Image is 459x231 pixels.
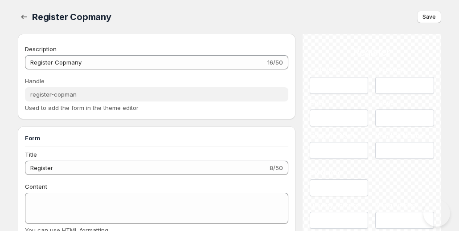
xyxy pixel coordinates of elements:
span: Title [25,151,37,158]
h2: Register [310,47,434,58]
span: Handle [25,77,45,85]
label: First Name [375,66,434,75]
label: Delivery Address [310,201,369,210]
label: VAT/TAX Number [375,131,434,140]
div: Email [310,98,369,107]
span: Description [25,45,57,53]
input: Private internal description [25,55,266,69]
span: Register Copmany [32,12,111,22]
label: EIN Number [310,168,369,177]
span: Content [25,183,47,190]
span: Used to add the form in the theme editor [25,104,139,111]
span: Save [422,13,436,20]
iframe: Help Scout Beacon - Open [423,200,450,227]
h3: Form [25,134,288,142]
label: Company Name [310,131,369,140]
label: Billing Address [375,201,434,210]
button: Save [417,11,441,23]
label: Phone [375,98,434,107]
label: Last Name [310,66,369,75]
